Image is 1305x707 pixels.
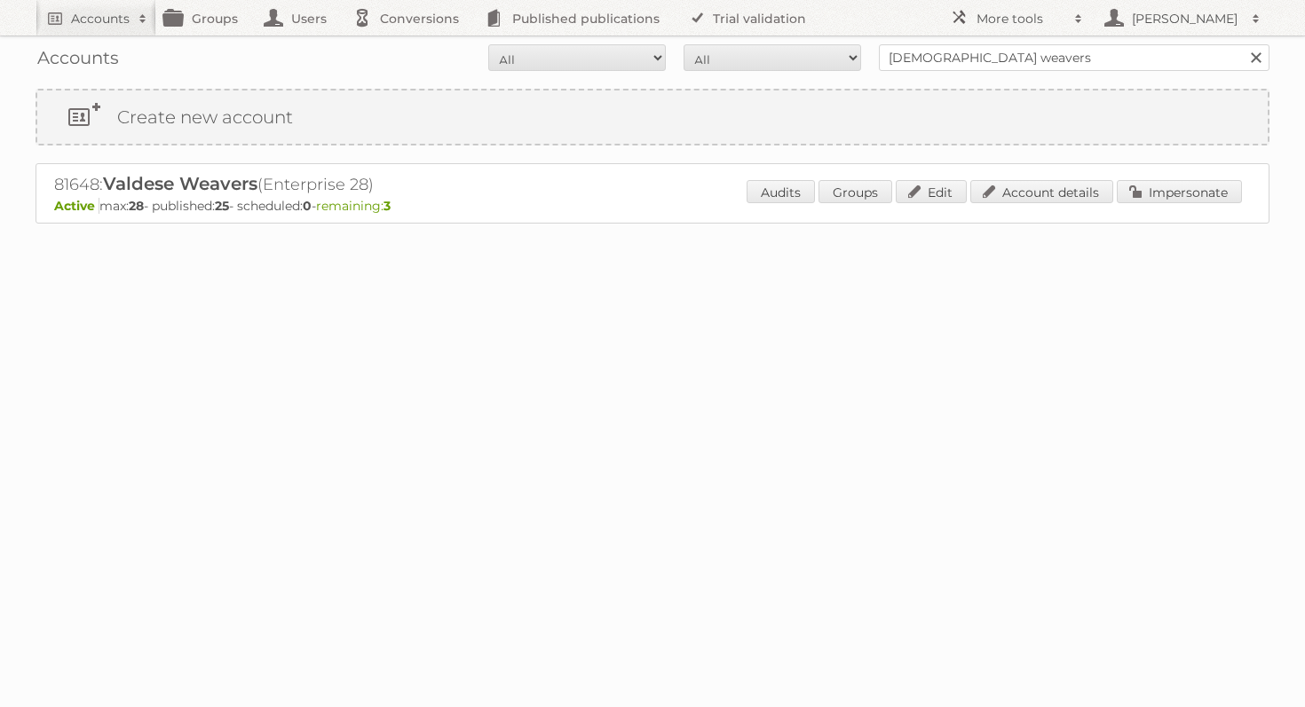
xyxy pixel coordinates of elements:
h2: 81648: (Enterprise 28) [54,173,676,196]
a: Impersonate [1117,180,1242,203]
strong: 25 [215,198,229,214]
a: Audits [747,180,815,203]
a: Groups [819,180,892,203]
span: Valdese Weavers [103,173,257,194]
p: max: - published: - scheduled: - [54,198,1251,214]
h2: [PERSON_NAME] [1127,10,1243,27]
h2: Accounts [71,10,130,27]
span: remaining: [316,198,391,214]
strong: 28 [129,198,144,214]
a: Create new account [37,90,1268,144]
strong: 3 [384,198,391,214]
a: Account details [970,180,1113,203]
h2: More tools [977,10,1065,27]
strong: 0 [303,198,312,214]
a: Edit [896,180,967,203]
span: Active [54,198,99,214]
